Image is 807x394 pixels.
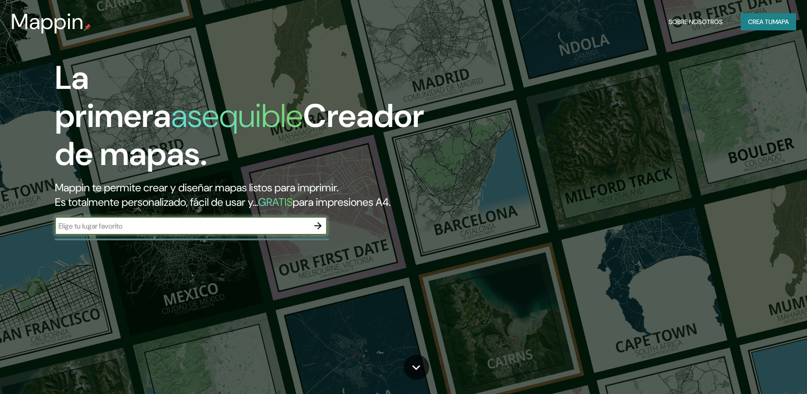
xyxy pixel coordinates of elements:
input: Elige tu lugar favorito [55,221,309,231]
font: para impresiones A4. [293,195,391,209]
font: Sobre nosotros [669,18,723,26]
button: Sobre nosotros [665,13,726,30]
font: Mappin te permite crear y diseñar mapas listos para imprimir. [55,180,338,195]
font: Creador de mapas. [55,95,424,175]
font: GRATIS [258,195,293,209]
font: La primera [55,57,171,137]
button: Crea tumapa [741,13,796,30]
img: pin de mapeo [84,24,91,31]
font: Es totalmente personalizado, fácil de usar y... [55,195,258,209]
font: Crea tu [748,18,773,26]
font: asequible [171,95,303,137]
font: Mappin [11,7,84,36]
font: mapa [773,18,789,26]
iframe: Lanzador de widgets de ayuda [726,359,797,384]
